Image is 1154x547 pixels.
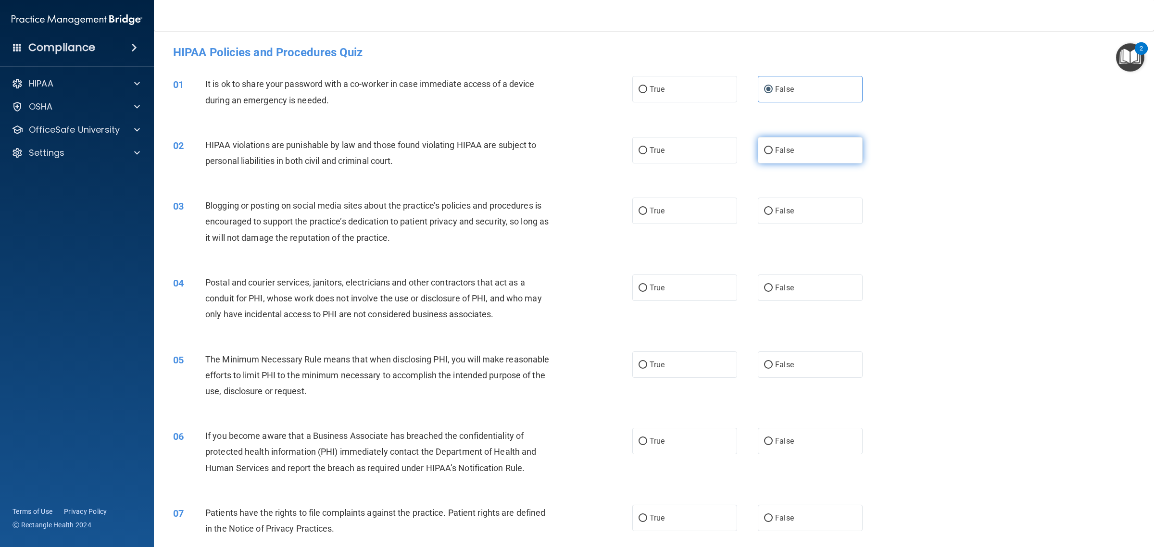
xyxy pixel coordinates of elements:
span: 06 [173,431,184,442]
span: True [650,146,665,155]
span: False [775,146,794,155]
span: True [650,360,665,369]
input: False [764,515,773,522]
span: Postal and courier services, janitors, electricians and other contractors that act as a conduit f... [205,277,542,319]
input: True [639,208,647,215]
a: Settings [12,147,140,159]
p: HIPAA [29,78,53,89]
span: It is ok to share your password with a co-worker in case immediate access of a device during an e... [205,79,535,105]
input: True [639,86,647,93]
button: Open Resource Center, 2 new notifications [1116,43,1144,72]
span: False [775,360,794,369]
span: 03 [173,200,184,212]
h4: HIPAA Policies and Procedures Quiz [173,46,1135,59]
span: Blogging or posting on social media sites about the practice’s policies and procedures is encoura... [205,200,549,242]
p: OSHA [29,101,53,112]
span: The Minimum Necessary Rule means that when disclosing PHI, you will make reasonable efforts to li... [205,354,549,396]
input: True [639,147,647,154]
span: If you become aware that a Business Associate has breached the confidentiality of protected healt... [205,431,536,472]
span: 04 [173,277,184,289]
input: False [764,285,773,292]
p: Settings [29,147,64,159]
a: HIPAA [12,78,140,89]
div: 2 [1140,49,1143,61]
input: False [764,208,773,215]
input: False [764,147,773,154]
h4: Compliance [28,41,95,54]
span: 07 [173,508,184,519]
span: True [650,85,665,94]
span: Patients have the rights to file complaints against the practice. Patient rights are defined in t... [205,508,545,534]
input: True [639,438,647,445]
input: True [639,361,647,369]
span: 01 [173,79,184,90]
span: 02 [173,140,184,151]
span: HIPAA violations are punishable by law and those found violating HIPAA are subject to personal li... [205,140,537,166]
span: True [650,283,665,292]
input: True [639,515,647,522]
input: True [639,285,647,292]
span: True [650,513,665,522]
span: False [775,436,794,446]
input: False [764,438,773,445]
span: False [775,283,794,292]
span: True [650,436,665,446]
img: PMB logo [12,10,142,29]
span: 05 [173,354,184,366]
span: Ⓒ Rectangle Health 2024 [13,520,91,530]
span: True [650,206,665,215]
a: OSHA [12,101,140,112]
a: Privacy Policy [64,507,107,516]
a: Terms of Use [13,507,52,516]
a: OfficeSafe University [12,124,140,136]
input: False [764,361,773,369]
p: OfficeSafe University [29,124,120,136]
span: False [775,85,794,94]
span: False [775,206,794,215]
span: False [775,513,794,522]
input: False [764,86,773,93]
